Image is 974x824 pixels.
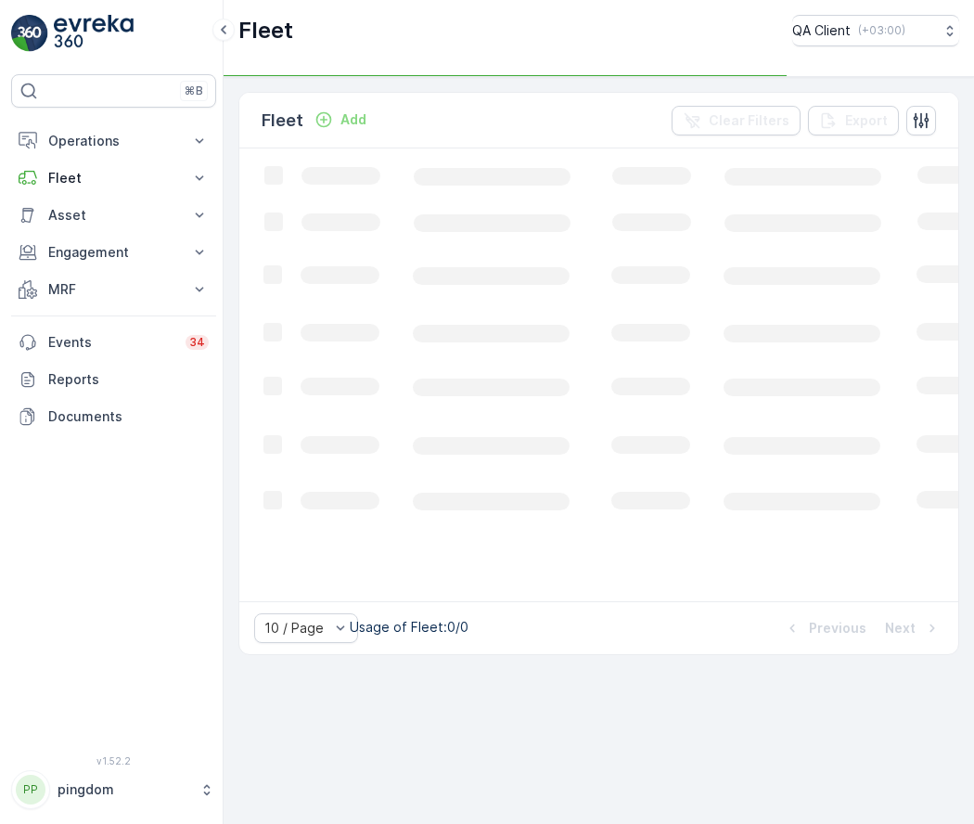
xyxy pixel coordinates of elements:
[858,23,905,38] p: ( +03:00 )
[809,619,866,637] p: Previous
[792,15,959,46] button: QA Client(+03:00)
[16,775,45,805] div: PP
[11,122,216,160] button: Operations
[845,111,888,130] p: Export
[340,110,366,129] p: Add
[48,280,179,299] p: MRF
[48,206,179,225] p: Asset
[48,132,179,150] p: Operations
[48,243,179,262] p: Engagement
[262,108,303,134] p: Fleet
[48,370,209,389] p: Reports
[48,333,174,352] p: Events
[238,16,293,45] p: Fleet
[11,234,216,271] button: Engagement
[808,106,899,135] button: Export
[185,84,203,98] p: ⌘B
[672,106,801,135] button: Clear Filters
[11,398,216,435] a: Documents
[11,324,216,361] a: Events34
[11,15,48,52] img: logo
[48,169,179,187] p: Fleet
[883,617,943,639] button: Next
[11,160,216,197] button: Fleet
[885,619,916,637] p: Next
[792,21,851,40] p: QA Client
[11,361,216,398] a: Reports
[307,109,374,131] button: Add
[11,755,216,766] span: v 1.52.2
[11,197,216,234] button: Asset
[48,407,209,426] p: Documents
[11,271,216,308] button: MRF
[189,335,205,350] p: 34
[11,770,216,809] button: PPpingdom
[350,618,468,637] p: Usage of Fleet : 0/0
[709,111,789,130] p: Clear Filters
[58,780,190,799] p: pingdom
[781,617,868,639] button: Previous
[54,15,134,52] img: logo_light-DOdMpM7g.png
